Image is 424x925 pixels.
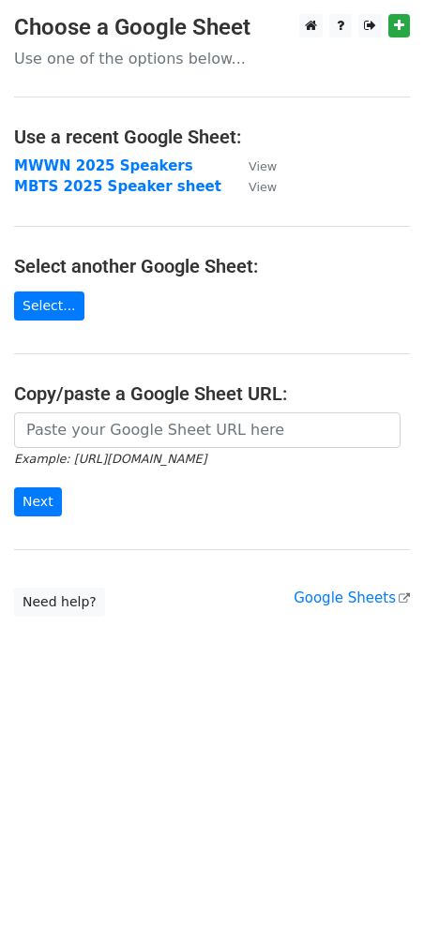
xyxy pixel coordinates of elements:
[14,412,401,448] input: Paste your Google Sheet URL here
[14,14,410,41] h3: Choose a Google Sheet
[14,49,410,68] p: Use one of the options below...
[230,178,277,195] a: View
[249,180,277,194] small: View
[230,157,277,174] a: View
[14,452,206,466] small: Example: [URL][DOMAIN_NAME]
[14,382,410,405] h4: Copy/paste a Google Sheet URL:
[14,588,105,617] a: Need help?
[294,589,410,606] a: Google Sheets
[14,255,410,277] h4: Select another Google Sheet:
[14,126,410,148] h4: Use a recent Google Sheet:
[14,157,193,174] a: MWWN 2025 Speakers
[14,487,62,516] input: Next
[249,159,277,173] small: View
[14,291,84,321] a: Select...
[14,178,221,195] a: MBTS 2025 Speaker sheet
